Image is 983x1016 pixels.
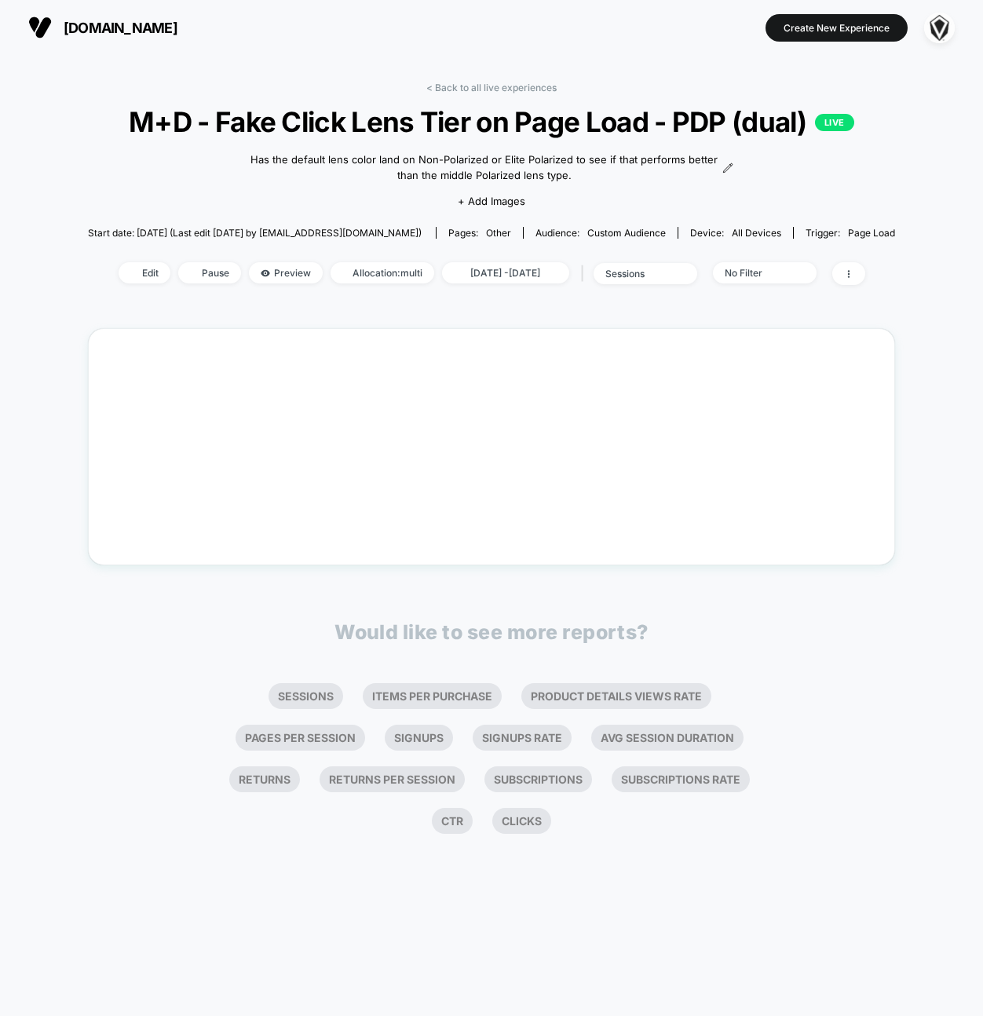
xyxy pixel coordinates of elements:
[249,262,323,283] span: Preview
[64,20,177,36] span: [DOMAIN_NAME]
[806,227,895,239] div: Trigger:
[448,227,511,239] div: Pages:
[766,14,908,42] button: Create New Experience
[591,725,744,751] li: Avg Session Duration
[334,620,649,644] p: Would like to see more reports?
[363,683,502,709] li: Items Per Purchase
[678,227,793,239] span: Device:
[732,227,781,239] span: all devices
[577,262,594,285] span: |
[458,195,525,207] span: + Add Images
[229,766,300,792] li: Returns
[320,766,465,792] li: Returns Per Session
[426,82,557,93] a: < Back to all live experiences
[815,114,854,131] p: LIVE
[924,13,955,43] img: ppic
[178,262,241,283] span: Pause
[442,262,569,283] span: [DATE] - [DATE]
[250,152,719,183] span: Has the default lens color land on Non-Polarized or Elite Polarized to see if that performs bette...
[521,683,711,709] li: Product Details Views Rate
[492,808,551,834] li: Clicks
[535,227,666,239] div: Audience:
[919,12,959,44] button: ppic
[24,15,182,40] button: [DOMAIN_NAME]
[28,16,52,39] img: Visually logo
[269,683,343,709] li: Sessions
[129,105,855,138] span: M+D - Fake Click Lens Tier on Page Load - PDP (dual)
[612,766,750,792] li: Subscriptions Rate
[88,227,422,239] span: Start date: [DATE] (Last edit [DATE] by [EMAIL_ADDRESS][DOMAIN_NAME])
[331,262,434,283] span: Allocation: multi
[385,725,453,751] li: Signups
[587,227,666,239] span: Custom Audience
[236,725,365,751] li: Pages Per Session
[473,725,572,751] li: Signups Rate
[725,267,787,279] div: No Filter
[848,227,895,239] span: Page Load
[605,268,668,280] div: sessions
[486,227,511,239] span: other
[119,262,170,283] span: Edit
[484,766,592,792] li: Subscriptions
[432,808,473,834] li: Ctr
